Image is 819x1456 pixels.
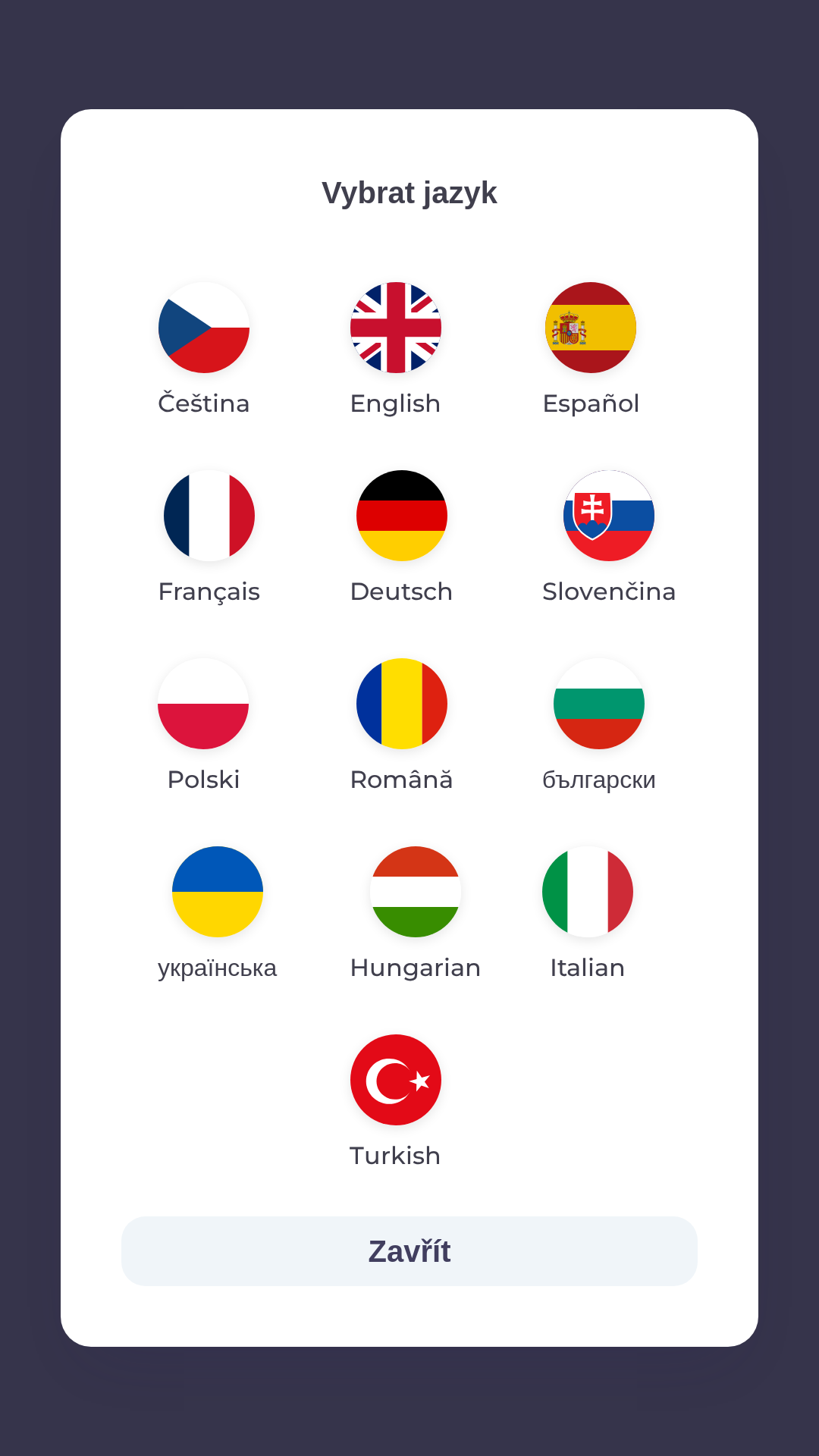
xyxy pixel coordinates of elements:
[542,385,640,422] p: Español
[313,646,490,810] button: Română
[370,846,461,937] img: hu flag
[563,470,654,561] img: sk flag
[172,846,263,937] img: uk flag
[356,470,447,561] img: de flag
[506,834,670,998] button: Italian
[313,458,490,622] button: Deutsch
[542,761,656,798] p: български
[313,1022,478,1186] button: Turkish
[121,270,287,434] button: Čeština
[350,1034,441,1125] img: tr flag
[158,573,260,610] p: Français
[158,949,277,986] p: українська
[350,573,453,610] p: Deutsch
[350,282,441,373] img: en flag
[167,761,240,798] p: Polski
[506,458,713,622] button: Slovenčina
[350,949,482,986] p: Hungarian
[313,834,518,998] button: Hungarian
[164,470,255,561] img: fr flag
[313,270,478,434] button: English
[542,846,633,937] img: it flag
[158,385,250,422] p: Čeština
[350,761,453,798] p: Română
[506,270,676,434] button: Español
[121,834,313,998] button: українська
[121,170,698,215] p: Vybrat jazyk
[554,658,645,749] img: bg flag
[158,282,249,373] img: cs flag
[121,1216,698,1286] button: Zavřít
[350,385,441,422] p: English
[121,646,285,810] button: Polski
[121,458,297,622] button: Français
[545,282,636,373] img: es flag
[550,949,626,986] p: Italian
[506,646,692,810] button: български
[356,658,447,749] img: ro flag
[542,573,676,610] p: Slovenčina
[158,658,249,749] img: pl flag
[350,1137,441,1174] p: Turkish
